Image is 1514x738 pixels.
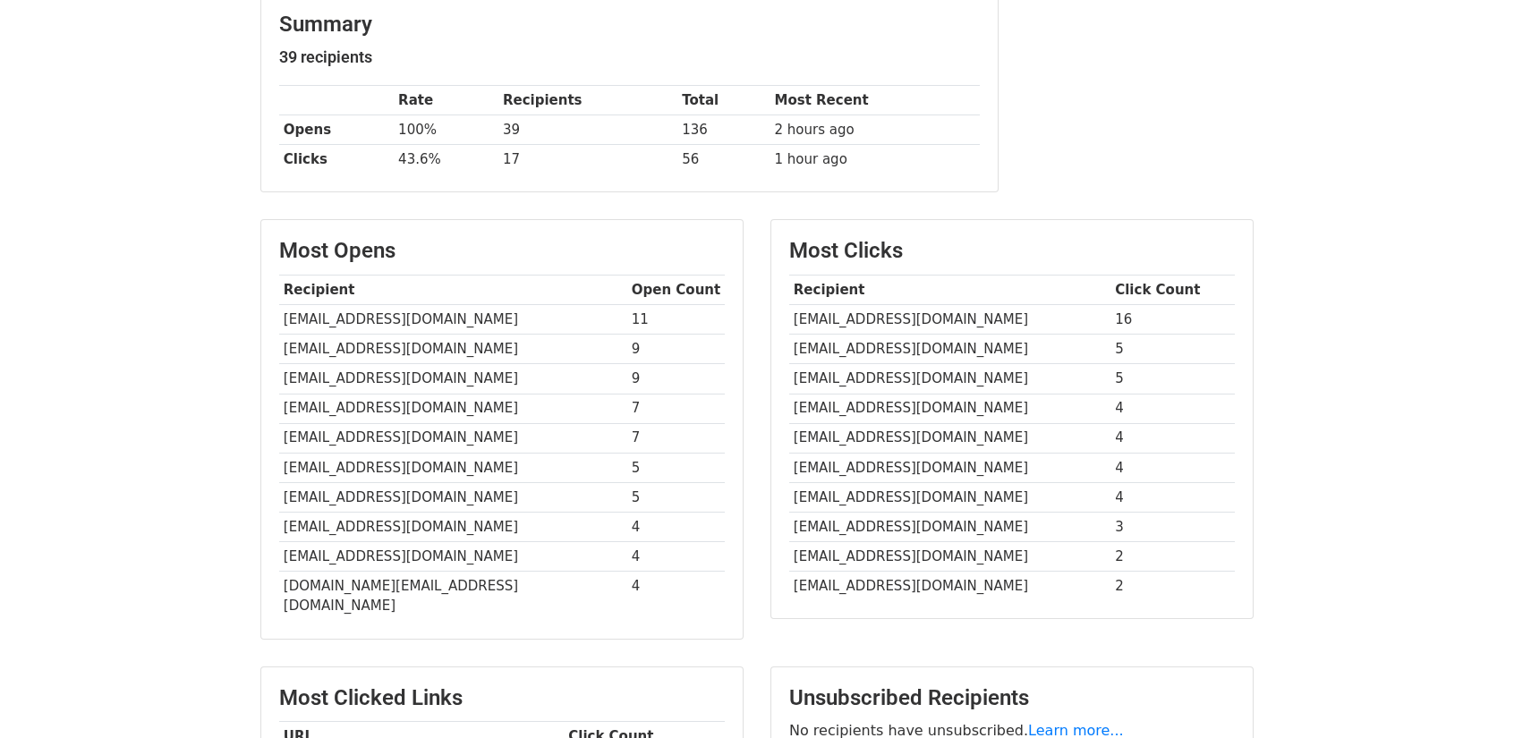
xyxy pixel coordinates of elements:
td: 2 hours ago [770,115,980,145]
td: [EMAIL_ADDRESS][DOMAIN_NAME] [279,423,627,453]
td: 100% [394,115,498,145]
td: [EMAIL_ADDRESS][DOMAIN_NAME] [279,482,627,512]
td: [EMAIL_ADDRESS][DOMAIN_NAME] [279,542,627,572]
td: 43.6% [394,145,498,174]
td: 11 [627,305,725,335]
th: Recipients [498,86,677,115]
td: 7 [627,394,725,423]
td: 4 [1110,423,1235,453]
h3: Most Clicked Links [279,685,725,711]
td: [EMAIL_ADDRESS][DOMAIN_NAME] [789,512,1110,541]
th: Open Count [627,276,725,305]
th: Click Count [1110,276,1235,305]
td: [EMAIL_ADDRESS][DOMAIN_NAME] [789,305,1110,335]
td: 7 [627,423,725,453]
h3: Summary [279,12,980,38]
th: Rate [394,86,498,115]
td: 5 [1110,364,1235,394]
td: [EMAIL_ADDRESS][DOMAIN_NAME] [279,335,627,364]
td: [EMAIL_ADDRESS][DOMAIN_NAME] [789,542,1110,572]
td: [EMAIL_ADDRESS][DOMAIN_NAME] [789,394,1110,423]
h3: Most Clicks [789,238,1235,264]
td: 56 [677,145,770,174]
td: 1 hour ago [770,145,980,174]
td: 4 [1110,453,1235,482]
td: 5 [627,453,725,482]
h3: Unsubscribed Recipients [789,685,1235,711]
td: 5 [1110,335,1235,364]
td: [EMAIL_ADDRESS][DOMAIN_NAME] [279,394,627,423]
th: Clicks [279,145,394,174]
td: 5 [627,482,725,512]
td: [EMAIL_ADDRESS][DOMAIN_NAME] [279,305,627,335]
th: Most Recent [770,86,980,115]
td: 4 [1110,394,1235,423]
th: Recipient [789,276,1110,305]
td: [EMAIL_ADDRESS][DOMAIN_NAME] [789,482,1110,512]
th: Total [677,86,770,115]
td: 3 [1110,512,1235,541]
td: [EMAIL_ADDRESS][DOMAIN_NAME] [789,335,1110,364]
td: 9 [627,364,725,394]
td: [EMAIL_ADDRESS][DOMAIN_NAME] [279,512,627,541]
td: [DOMAIN_NAME][EMAIL_ADDRESS][DOMAIN_NAME] [279,572,627,621]
td: 4 [627,512,725,541]
td: [EMAIL_ADDRESS][DOMAIN_NAME] [789,364,1110,394]
td: 2 [1110,542,1235,572]
td: 4 [1110,482,1235,512]
iframe: Chat Widget [1425,652,1514,738]
td: 4 [627,572,725,621]
td: [EMAIL_ADDRESS][DOMAIN_NAME] [789,572,1110,601]
h3: Most Opens [279,238,725,264]
td: [EMAIL_ADDRESS][DOMAIN_NAME] [789,453,1110,482]
td: [EMAIL_ADDRESS][DOMAIN_NAME] [279,364,627,394]
td: 17 [498,145,677,174]
td: [EMAIL_ADDRESS][DOMAIN_NAME] [279,453,627,482]
td: 4 [627,542,725,572]
h5: 39 recipients [279,47,980,67]
th: Recipient [279,276,627,305]
td: 2 [1110,572,1235,601]
td: 136 [677,115,770,145]
th: Opens [279,115,394,145]
td: 16 [1110,305,1235,335]
td: 9 [627,335,725,364]
td: 39 [498,115,677,145]
td: [EMAIL_ADDRESS][DOMAIN_NAME] [789,423,1110,453]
